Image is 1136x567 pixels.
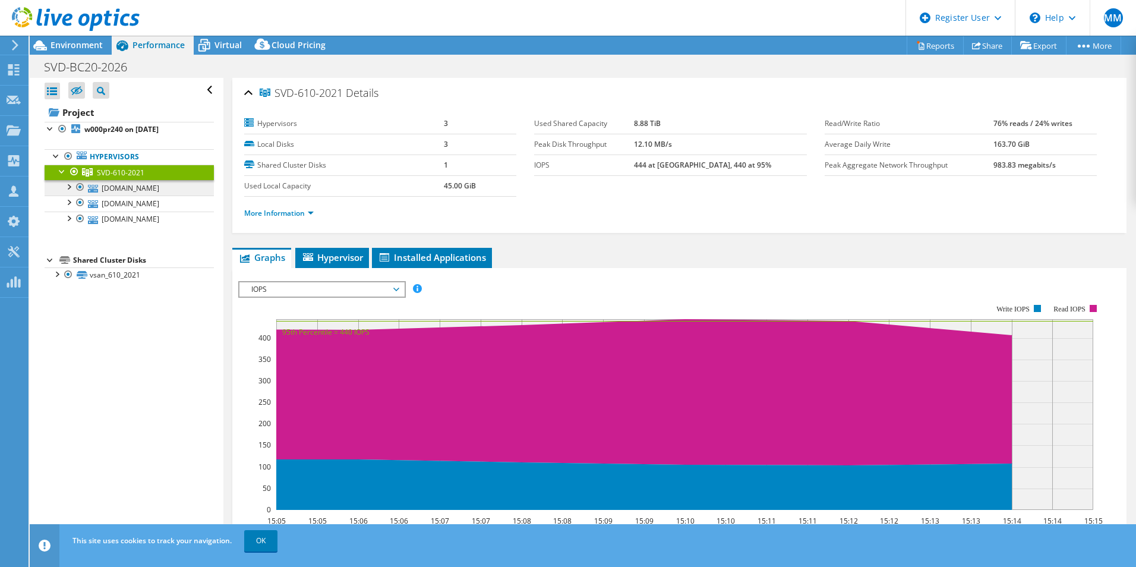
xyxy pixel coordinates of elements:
[267,505,271,515] text: 0
[39,61,146,74] h1: SVD-BC20-2026
[1053,305,1085,313] text: Read IOPS
[244,208,314,218] a: More Information
[471,516,490,526] text: 15:07
[244,118,444,130] label: Hypervisors
[635,516,653,526] text: 15:09
[346,86,378,100] span: Details
[993,118,1072,128] b: 76% reads / 24% writes
[258,354,271,364] text: 350
[84,124,159,134] b: w000pr240 on [DATE]
[839,516,857,526] text: 15:12
[798,516,816,526] text: 15:11
[301,251,363,263] span: Hypervisor
[534,118,633,130] label: Used Shared Capacity
[716,516,734,526] text: 15:10
[676,516,694,526] text: 15:10
[244,180,444,192] label: Used Local Capacity
[73,253,214,267] div: Shared Cluster Disks
[245,282,398,297] span: IOPS
[45,149,214,165] a: Hypervisors
[244,138,444,150] label: Local Disks
[553,516,571,526] text: 15:08
[993,160,1056,170] b: 983.83 megabits/s
[282,327,370,337] text: 95th Percentile = 440 IOPS
[444,118,448,128] b: 3
[267,516,285,526] text: 15:05
[132,39,185,51] span: Performance
[72,535,232,546] span: This site uses cookies to track your navigation.
[45,267,214,283] a: vsan_610_2021
[634,139,672,149] b: 12.10 MB/s
[534,138,633,150] label: Peak Disk Throughput
[430,516,449,526] text: 15:07
[444,160,448,170] b: 1
[1104,8,1123,27] span: MM
[45,196,214,211] a: [DOMAIN_NAME]
[996,305,1030,313] text: Write IOPS
[45,180,214,196] a: [DOMAIN_NAME]
[258,418,271,429] text: 200
[272,39,326,51] span: Cloud Pricing
[378,251,486,263] span: Installed Applications
[594,516,612,526] text: 15:09
[244,530,277,552] a: OK
[1066,36,1121,55] a: More
[634,160,771,170] b: 444 at [GEOGRAPHIC_DATA], 440 at 95%
[349,516,367,526] text: 15:06
[45,212,214,227] a: [DOMAIN_NAME]
[825,138,993,150] label: Average Daily Write
[907,36,964,55] a: Reports
[45,122,214,137] a: w000pr240 on [DATE]
[993,139,1030,149] b: 163.70 GiB
[825,159,993,171] label: Peak Aggregate Network Throughput
[258,376,271,386] text: 300
[963,36,1012,55] a: Share
[512,516,531,526] text: 15:08
[1002,516,1021,526] text: 15:14
[757,516,775,526] text: 15:11
[308,516,326,526] text: 15:05
[51,39,103,51] span: Environment
[97,168,144,178] span: SVD-610-2021
[825,118,993,130] label: Read/Write Ratio
[1011,36,1066,55] a: Export
[961,516,980,526] text: 15:13
[238,251,285,263] span: Graphs
[258,333,271,343] text: 400
[45,165,214,180] a: SVD-610-2021
[1043,516,1061,526] text: 15:14
[258,462,271,472] text: 100
[260,87,343,99] span: SVD-610-2021
[920,516,939,526] text: 15:13
[389,516,408,526] text: 15:06
[214,39,242,51] span: Virtual
[444,181,476,191] b: 45.00 GiB
[1030,12,1040,23] svg: \n
[534,159,633,171] label: IOPS
[634,118,661,128] b: 8.88 TiB
[263,483,271,493] text: 50
[258,440,271,450] text: 150
[1084,516,1102,526] text: 15:15
[879,516,898,526] text: 15:12
[258,397,271,407] text: 250
[444,139,448,149] b: 3
[45,103,214,122] a: Project
[244,159,444,171] label: Shared Cluster Disks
